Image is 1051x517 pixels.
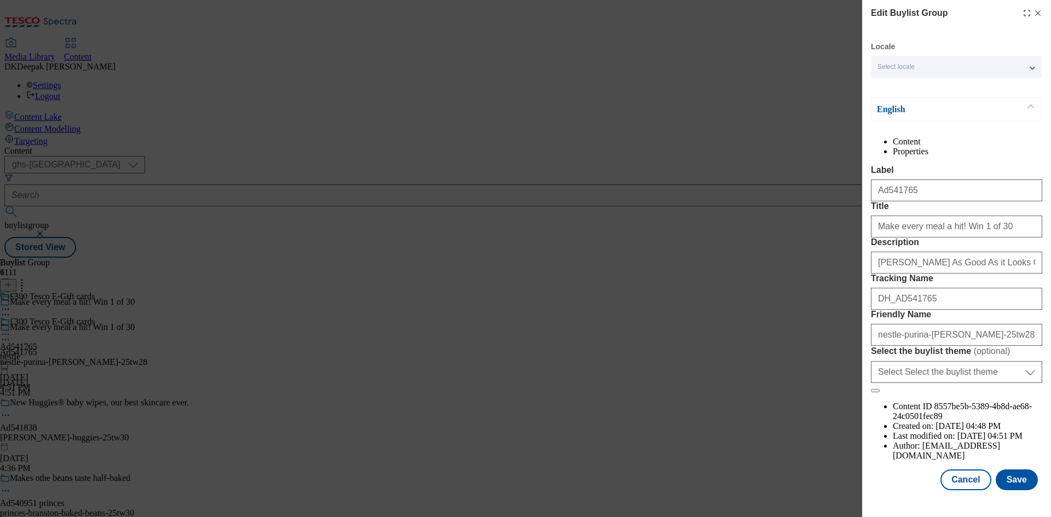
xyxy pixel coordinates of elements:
input: Enter Tracking Name [871,288,1042,310]
span: Select locale [877,63,915,71]
p: English [877,104,992,115]
label: Select the buylist theme [871,346,1042,357]
li: Author: [893,441,1042,461]
span: 8557be5b-5389-4b8d-ae68-24c0501fec89 [893,402,1032,421]
input: Enter Friendly Name [871,324,1042,346]
button: Select locale [871,56,1042,78]
li: Properties [893,147,1042,156]
label: Title [871,201,1042,211]
li: Content ID [893,402,1042,421]
li: Last modified on: [893,431,1042,441]
span: [DATE] 04:48 PM [935,421,1001,431]
label: Label [871,165,1042,175]
span: ( optional ) [974,346,1010,356]
button: Cancel [940,469,991,490]
label: Tracking Name [871,274,1042,283]
input: Enter Title [871,216,1042,237]
span: [EMAIL_ADDRESS][DOMAIN_NAME] [893,441,1000,460]
span: [DATE] 04:51 PM [957,431,1023,440]
input: Enter Description [871,252,1042,274]
h4: Edit Buylist Group [871,7,948,20]
label: Description [871,237,1042,247]
li: Content [893,137,1042,147]
li: Created on: [893,421,1042,431]
label: Friendly Name [871,310,1042,320]
input: Enter Label [871,179,1042,201]
label: Locale [871,44,895,50]
button: Save [996,469,1038,490]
